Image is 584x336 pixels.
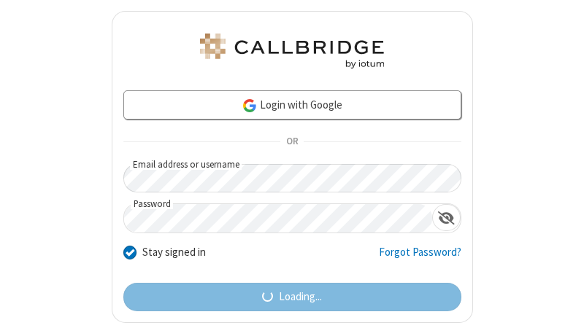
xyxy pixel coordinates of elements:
button: Loading... [123,283,461,312]
input: Password [124,204,432,233]
img: Astra [197,34,387,69]
iframe: Chat [547,298,573,326]
label: Stay signed in [142,244,206,261]
span: OR [280,132,304,152]
span: Loading... [279,289,322,305]
div: Show password [432,204,461,231]
input: Email address or username [123,164,461,192]
a: Login with Google [123,90,461,120]
a: Forgot Password? [379,244,461,272]
img: google-icon.png [242,98,258,114]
